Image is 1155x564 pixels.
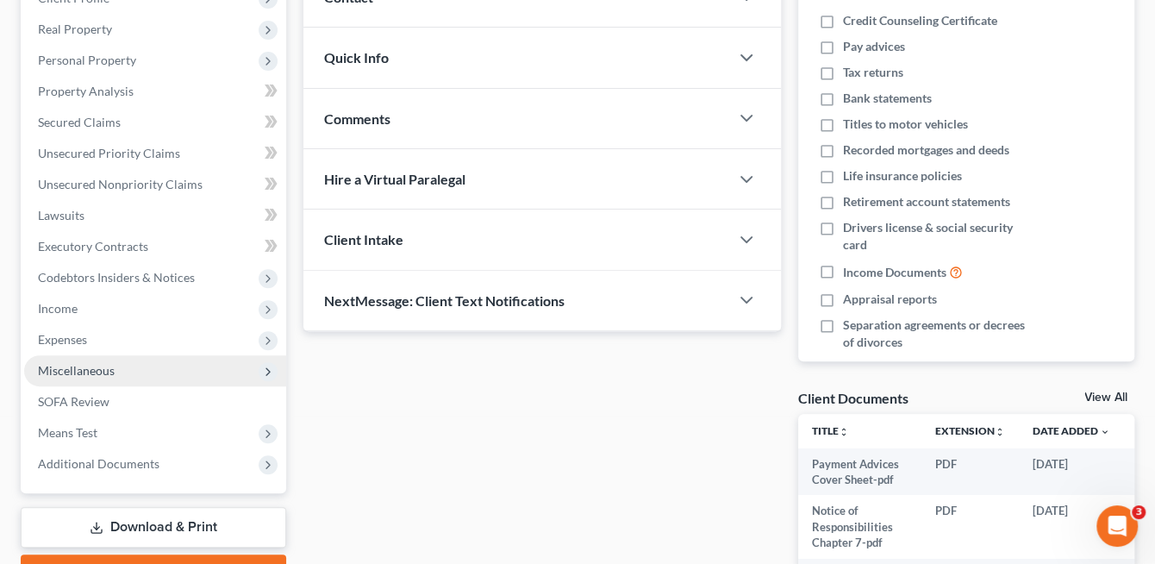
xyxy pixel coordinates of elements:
[324,231,403,248] span: Client Intake
[1100,427,1110,437] i: expand_more
[38,456,159,471] span: Additional Documents
[1033,424,1110,437] a: Date Added expand_more
[38,208,84,222] span: Lawsuits
[843,167,962,185] span: Life insurance policies
[843,264,946,281] span: Income Documents
[24,231,286,262] a: Executory Contracts
[1096,505,1138,547] iframe: Intercom live chat
[324,110,390,127] span: Comments
[843,291,937,308] span: Appraisal reports
[921,448,1019,496] td: PDF
[38,177,203,191] span: Unsecured Nonpriority Claims
[839,427,849,437] i: unfold_more
[24,107,286,138] a: Secured Claims
[38,363,115,378] span: Miscellaneous
[24,138,286,169] a: Unsecured Priority Claims
[38,53,136,67] span: Personal Property
[1084,392,1127,404] a: View All
[843,38,905,55] span: Pay advices
[38,146,180,160] span: Unsecured Priority Claims
[812,424,849,437] a: Titleunfold_more
[38,394,109,409] span: SOFA Review
[324,49,389,66] span: Quick Info
[38,115,121,129] span: Secured Claims
[798,495,921,558] td: Notice of Responsibilities Chapter 7-pdf
[38,425,97,440] span: Means Test
[1019,495,1124,558] td: [DATE]
[38,84,134,98] span: Property Analysis
[38,22,112,36] span: Real Property
[798,448,921,496] td: Payment Advices Cover Sheet-pdf
[935,424,1005,437] a: Extensionunfold_more
[921,495,1019,558] td: PDF
[24,386,286,417] a: SOFA Review
[38,332,87,347] span: Expenses
[798,389,908,407] div: Client Documents
[843,90,932,107] span: Bank statements
[24,76,286,107] a: Property Analysis
[843,116,968,133] span: Titles to motor vehicles
[843,141,1009,159] span: Recorded mortgages and deeds
[843,219,1036,254] span: Drivers license & social security card
[21,507,286,548] a: Download & Print
[38,270,195,285] span: Codebtors Insiders & Notices
[24,169,286,200] a: Unsecured Nonpriority Claims
[843,316,1036,351] span: Separation agreements or decrees of divorces
[843,12,997,29] span: Credit Counseling Certificate
[324,171,465,187] span: Hire a Virtual Paralegal
[38,301,78,316] span: Income
[324,292,565,309] span: NextMessage: Client Text Notifications
[24,200,286,231] a: Lawsuits
[843,64,903,81] span: Tax returns
[1019,448,1124,496] td: [DATE]
[995,427,1005,437] i: unfold_more
[1132,505,1146,519] span: 3
[38,239,148,254] span: Executory Contracts
[843,193,1010,210] span: Retirement account statements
